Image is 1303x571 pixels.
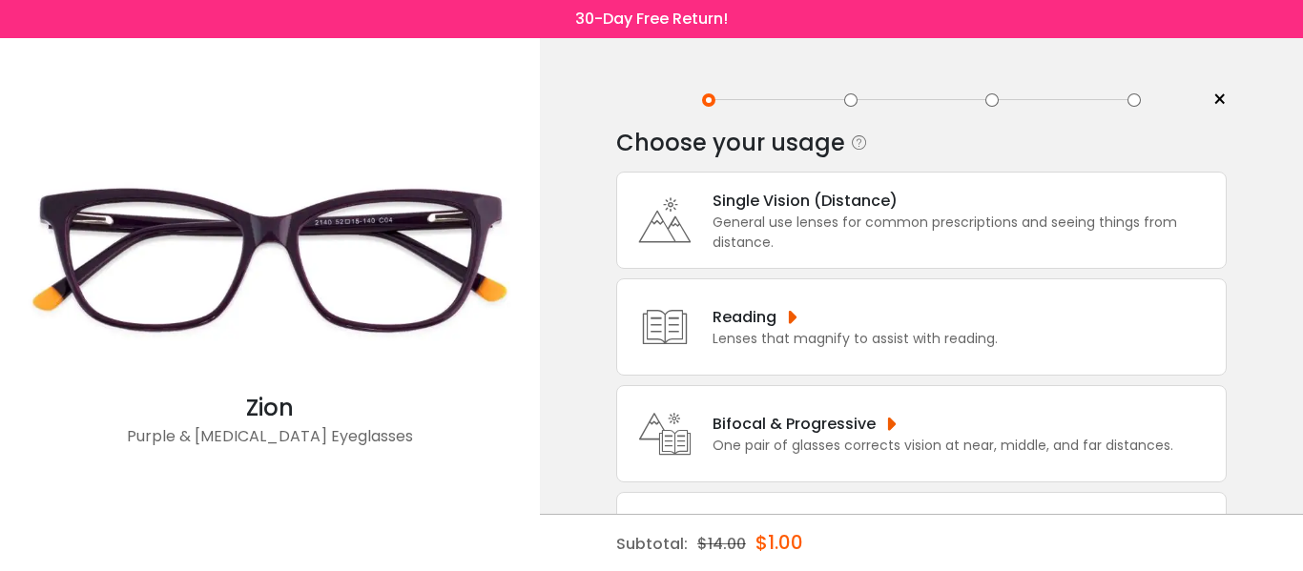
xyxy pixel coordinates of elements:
[1212,86,1227,114] span: ×
[10,391,530,425] div: Zion
[713,412,1173,436] div: Bifocal & Progressive
[616,124,845,162] div: Choose your usage
[10,131,530,391] img: Purple Zion - Acetate Eyeglasses
[713,329,998,349] div: Lenses that magnify to assist with reading.
[755,515,803,570] div: $1.00
[713,436,1173,456] div: One pair of glasses corrects vision at near, middle, and far distances.
[10,425,530,463] div: Purple & [MEDICAL_DATA] Eyeglasses
[713,213,1216,253] div: General use lenses for common prescriptions and seeing things from distance.
[1198,86,1227,114] a: ×
[713,305,998,329] div: Reading
[713,189,1216,213] div: Single Vision (Distance)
